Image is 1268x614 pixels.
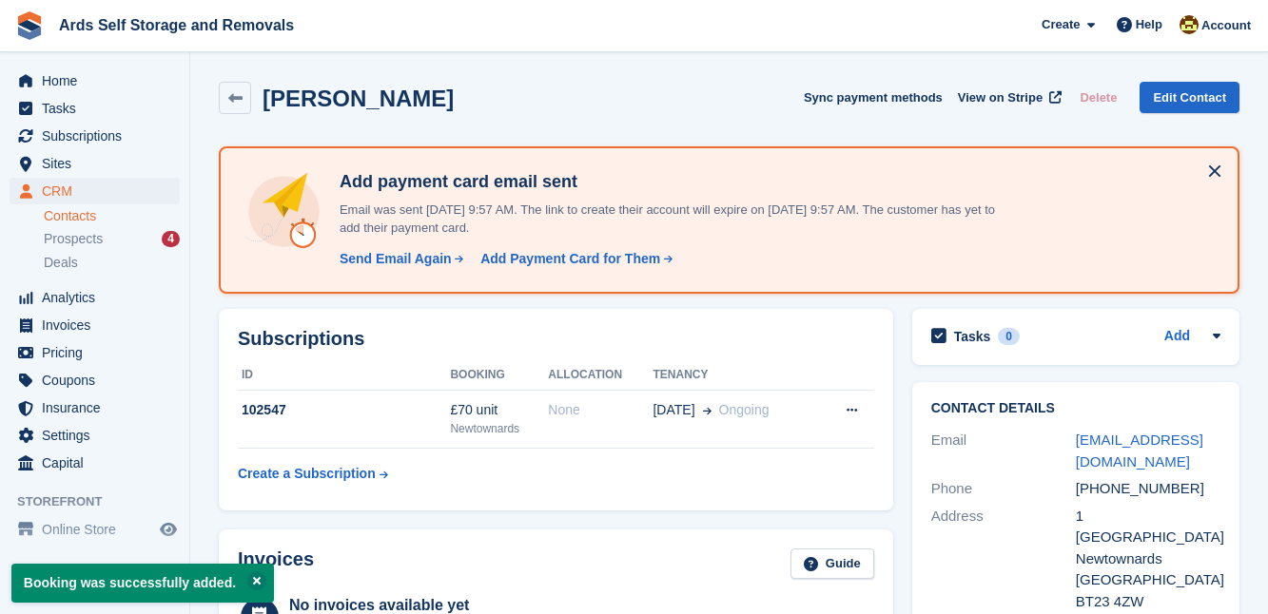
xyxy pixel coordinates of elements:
span: Home [42,67,156,94]
div: [PHONE_NUMBER] [1076,478,1220,500]
div: Newtownards [1076,548,1220,570]
a: menu [10,339,180,366]
span: Analytics [42,284,156,311]
th: Tenancy [653,360,817,391]
span: [DATE] [653,400,694,420]
span: Create [1042,15,1080,34]
span: Ongoing [719,402,770,417]
span: CRM [42,178,156,204]
div: £70 unit [450,400,548,420]
p: Email was sent [DATE] 9:57 AM. The link to create their account will expire on [DATE] 9:57 AM. Th... [332,201,998,238]
a: [EMAIL_ADDRESS][DOMAIN_NAME] [1076,432,1203,470]
a: menu [10,284,180,311]
h2: Invoices [238,548,314,580]
a: Edit Contact [1140,82,1239,113]
a: menu [10,67,180,94]
span: Insurance [42,394,156,421]
a: menu [10,178,180,204]
span: Invoices [42,312,156,338]
a: View on Stripe [950,82,1065,113]
span: View on Stripe [958,88,1043,107]
a: Guide [790,548,874,580]
a: Create a Subscription [238,456,388,491]
div: None [548,400,653,420]
div: 4 [162,231,180,247]
a: Ards Self Storage and Removals [51,10,302,41]
div: Create a Subscription [238,464,376,484]
span: Tasks [42,95,156,122]
div: 102547 [238,400,450,420]
a: Add Payment Card for Them [473,249,674,269]
a: menu [10,422,180,449]
div: BT23 4ZW [1076,591,1220,613]
a: menu [10,367,180,393]
a: menu [10,123,180,149]
a: Deals [44,253,180,273]
img: stora-icon-8386f47178a22dfd0bd8f6a31ec36ba5ce8667c1dd55bd0f319d3a0aa187defe.svg [15,11,44,40]
span: Sites [42,150,156,177]
span: Account [1201,16,1251,35]
h2: Tasks [954,328,991,345]
a: Add [1164,326,1190,348]
div: Address [931,506,1076,613]
span: Help [1136,15,1162,34]
a: menu [10,516,180,543]
h2: [PERSON_NAME] [263,86,454,111]
a: Preview store [157,518,180,541]
div: [GEOGRAPHIC_DATA] [1076,569,1220,591]
img: add-payment-card-4dbda4983b697a7845d177d07a5d71e8a16f1ec00487972de202a45f1e8132f5.svg [244,171,324,252]
span: Deals [44,254,78,272]
span: Pricing [42,339,156,366]
div: 1 [GEOGRAPHIC_DATA] [1076,506,1220,548]
div: Add Payment Card for Them [480,249,660,269]
div: 0 [998,328,1020,345]
div: Send Email Again [340,249,452,269]
h2: Contact Details [931,401,1220,416]
th: Booking [450,360,548,391]
button: Delete [1072,82,1124,113]
a: menu [10,150,180,177]
span: Online Store [42,516,156,543]
h2: Subscriptions [238,328,874,350]
span: Capital [42,450,156,476]
a: menu [10,312,180,338]
a: Prospects 4 [44,229,180,249]
a: menu [10,450,180,476]
th: ID [238,360,450,391]
span: Storefront [17,492,189,511]
a: menu [10,394,180,421]
div: Phone [931,478,1076,500]
img: Mark McFerran [1180,15,1199,34]
th: Allocation [548,360,653,391]
span: Prospects [44,230,103,248]
h4: Add payment card email sent [332,171,998,193]
span: Settings [42,422,156,449]
div: Email [931,430,1076,472]
button: Sync payment methods [804,82,943,113]
span: Coupons [42,367,156,393]
span: Subscriptions [42,123,156,149]
a: menu [10,95,180,122]
a: Contacts [44,207,180,225]
div: Newtownards [450,420,548,437]
p: Booking was successfully added. [11,564,274,603]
